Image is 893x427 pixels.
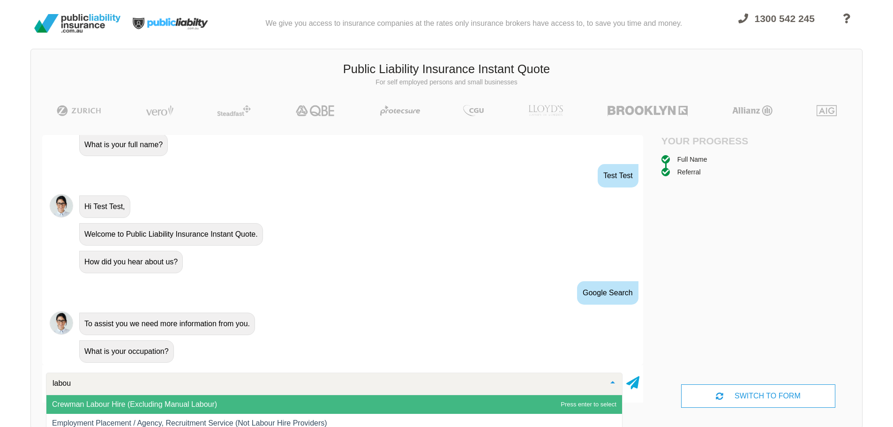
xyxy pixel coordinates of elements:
div: Referral [677,167,701,177]
img: AIG | Public Liability Insurance [813,105,840,116]
img: Steadfast | Public Liability Insurance [213,105,255,116]
div: What is your full name? [79,134,168,156]
img: Protecsure | Public Liability Insurance [376,105,424,116]
input: Search or select your occupation [50,379,603,388]
div: What is your occupation? [79,340,174,363]
img: Public Liability Insurance [30,10,124,37]
div: Full Name [677,154,707,165]
div: Google Search [577,281,638,305]
img: Zurich | Public Liability Insurance [53,105,105,116]
span: Crewman Labour Hire (Excluding Manual Labour) [52,400,217,408]
p: For self employed persons and small businesses [38,78,855,87]
div: Welcome to Public Liability Insurance Instant Quote. [79,223,263,246]
img: Public Liability Insurance Light [124,4,218,43]
img: QBE | Public Liability Insurance [290,105,341,116]
h4: Your Progress [661,135,758,147]
img: CGU | Public Liability Insurance [459,105,488,116]
span: 1300 542 245 [755,13,815,24]
img: LLOYD's | Public Liability Insurance [523,105,568,116]
div: test test [598,164,638,187]
img: Brooklyn | Public Liability Insurance [604,105,691,116]
span: Employment Placement / Agency, Recruitment Service (Not Labour Hire Providers) [52,419,327,427]
img: Allianz | Public Liability Insurance [728,105,777,116]
img: Chatbot | PLI [50,194,73,217]
img: Chatbot | PLI [50,311,73,335]
div: We give you access to insurance companies at the rates only insurance brokers have access to, to ... [265,4,682,43]
a: 1300 542 245 [730,7,823,43]
h3: Public Liability Insurance Instant Quote [38,61,855,78]
img: Vero | Public Liability Insurance [142,105,178,116]
div: To assist you we need more information from you. [79,313,255,335]
div: SWITCH TO FORM [681,384,835,408]
div: How did you hear about us? [79,251,183,273]
div: Hi Test Test, [79,195,130,218]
